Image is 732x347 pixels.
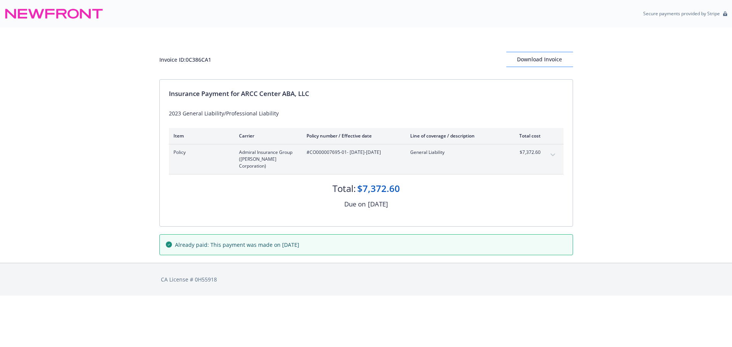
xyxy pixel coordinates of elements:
div: [DATE] [368,199,388,209]
div: 2023 General Liability/Professional Liability [169,109,563,117]
div: PolicyAdmiral Insurance Group ([PERSON_NAME] Corporation)#CO000007695-01- [DATE]-[DATE]General Li... [169,144,563,174]
div: Total: [332,182,356,195]
span: Admiral Insurance Group ([PERSON_NAME] Corporation) [239,149,294,170]
p: Secure payments provided by Stripe [643,10,720,17]
div: Line of coverage / description [410,133,500,139]
div: Item [173,133,227,139]
div: Invoice ID: 0C386CA1 [159,56,211,64]
button: expand content [547,149,559,161]
span: $7,372.60 [512,149,541,156]
div: Due on [344,199,366,209]
div: $7,372.60 [357,182,400,195]
div: Total cost [512,133,541,139]
span: Already paid: This payment was made on [DATE] [175,241,299,249]
div: Carrier [239,133,294,139]
div: Policy number / Effective date [307,133,398,139]
button: Download Invoice [506,52,573,67]
span: Policy [173,149,227,156]
span: General Liability [410,149,500,156]
div: Insurance Payment for ARCC Center ABA, LLC [169,89,563,99]
span: #CO000007695-01 - [DATE]-[DATE] [307,149,398,156]
div: CA License # 0H55918 [161,275,571,283]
